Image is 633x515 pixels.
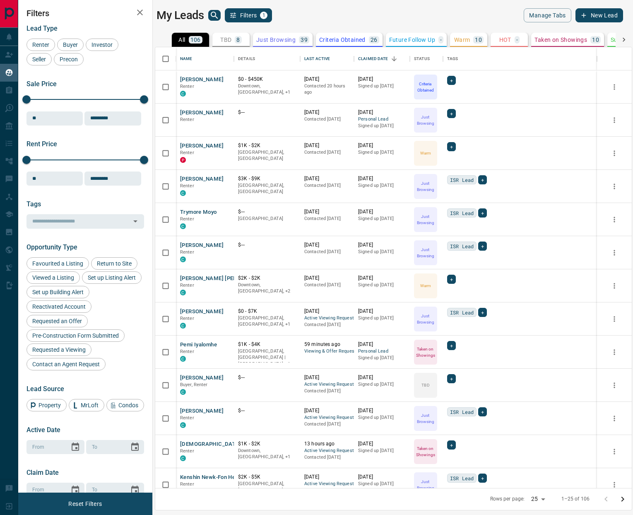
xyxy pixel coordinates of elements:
p: 59 minutes ago [304,341,350,348]
p: [GEOGRAPHIC_DATA], [GEOGRAPHIC_DATA] [238,149,296,162]
p: 39 [301,37,308,43]
span: Personal Lead [358,116,406,123]
span: + [450,143,453,151]
span: Property [36,402,64,409]
p: Taken on Showings [534,37,587,43]
button: [DEMOGRAPHIC_DATA][PERSON_NAME] [180,440,284,448]
div: Pre-Construction Form Submitted [26,329,125,342]
span: Active Viewing Request [304,315,350,322]
p: Warm [454,37,470,43]
span: + [450,109,453,118]
div: + [447,374,456,383]
p: All [178,37,185,43]
button: [PERSON_NAME] [180,242,224,249]
div: Claimed Date [358,47,388,70]
p: [DATE] [304,208,350,215]
p: [GEOGRAPHIC_DATA], [GEOGRAPHIC_DATA] [238,182,296,195]
p: Signed up [DATE] [358,355,406,361]
p: $1K - $4K [238,341,296,348]
p: [DATE] [358,440,406,447]
span: Set up Building Alert [29,289,87,295]
button: more [608,81,621,93]
span: + [481,308,484,317]
span: Renter [180,249,194,255]
div: + [447,275,456,284]
div: Details [234,47,300,70]
div: MrLoft [69,399,104,411]
button: New Lead [575,8,623,22]
div: condos.ca [180,190,186,196]
p: [DATE] [304,142,350,149]
p: [DATE] [304,242,350,249]
span: Viewing & Offer Request [304,348,350,355]
span: Set up Listing Alert [85,274,139,281]
p: 8 [236,37,240,43]
p: Contacted [DATE] [304,116,350,123]
p: [DATE] [304,175,350,182]
button: Choose date [127,482,143,498]
div: Buyer [57,39,84,51]
span: Opportunity Type [26,243,77,251]
span: Active Viewing Request [304,414,350,421]
div: + [478,208,487,218]
div: Requested a Viewing [26,343,91,356]
span: Personal Lead [358,348,406,355]
p: [DATE] [358,242,406,249]
span: Renter [180,415,194,421]
p: Future Follow Up [389,37,435,43]
span: ISR Lead [450,308,474,317]
p: Signed up [DATE] [358,123,406,129]
span: 1 [261,12,267,18]
p: Contacted [DATE] [304,215,350,222]
button: more [608,379,621,392]
p: [DATE] [304,275,350,282]
div: Name [180,47,193,70]
p: [DATE] [304,374,350,381]
p: Contacted [DATE] [304,388,350,394]
span: Active Date [26,426,60,434]
span: Renter [180,349,194,354]
span: ISR Lead [450,209,474,217]
p: Just Browsing [415,180,436,193]
span: Seller [29,56,49,63]
div: condos.ca [180,323,186,329]
button: [PERSON_NAME] [180,142,224,150]
span: + [481,209,484,217]
p: $0 - $450K [238,76,296,83]
div: Return to Site [91,257,137,270]
span: Active Viewing Request [304,381,350,388]
p: $3K - $9K [238,175,296,182]
span: Renter [180,316,194,321]
p: TBD [421,382,429,388]
p: 10 [592,37,599,43]
p: Contacted [DATE] [304,149,350,156]
p: Toronto [238,348,296,368]
button: Go to next page [614,491,631,508]
p: [DATE] [358,142,406,149]
div: Last Active [300,47,354,70]
div: Viewed a Listing [26,271,80,284]
p: Criteria Obtained [415,81,436,93]
div: Claimed Date [354,47,410,70]
button: Choose date [67,482,84,498]
span: Favourited a Listing [29,260,86,267]
p: [DATE] [304,76,350,83]
p: [DATE] [304,109,350,116]
p: 1–25 of 106 [561,496,590,503]
span: Renter [180,150,194,155]
div: Contact an Agent Request [26,358,106,370]
button: more [608,479,621,491]
p: [DATE] [304,407,350,414]
span: + [481,408,484,416]
p: $--- [238,242,296,249]
p: Signed up [DATE] [358,481,406,487]
button: Trymore Moyo [180,208,217,216]
p: TBD [220,37,231,43]
button: more [608,445,621,458]
button: more [608,213,621,226]
p: $--- [238,109,296,116]
span: Buyer [60,41,81,48]
span: Pre-Construction Form Submitted [29,332,122,339]
p: $--- [238,374,296,381]
div: + [447,142,456,151]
